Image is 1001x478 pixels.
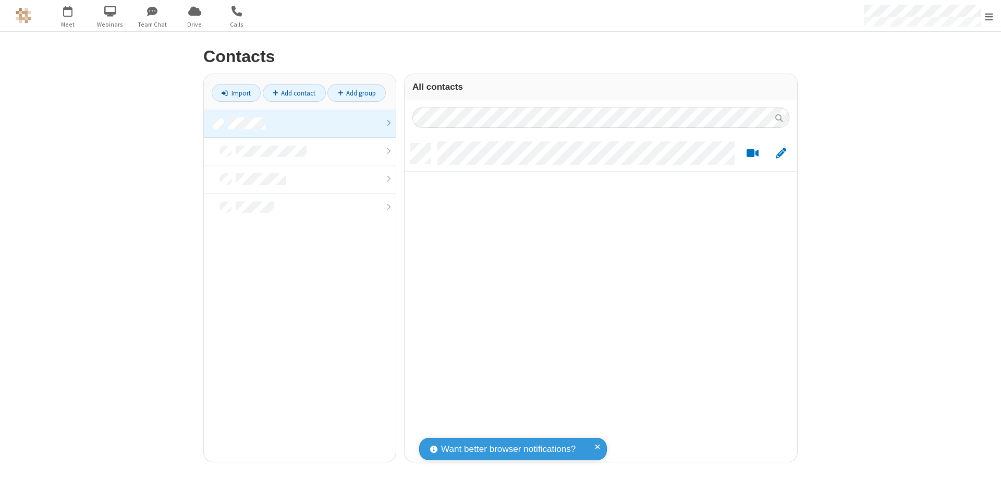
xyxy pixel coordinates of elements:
span: Want better browser notifications? [441,443,576,456]
span: Webinars [91,20,130,29]
button: Start a video meeting [742,147,763,160]
a: Add contact [263,84,326,102]
a: Add group [327,84,386,102]
span: Calls [217,20,257,29]
span: Meet [48,20,88,29]
a: Import [212,84,261,102]
div: grid [405,136,797,462]
span: Team Chat [133,20,172,29]
img: QA Selenium DO NOT DELETE OR CHANGE [16,8,31,23]
button: Edit [771,147,791,160]
span: Drive [175,20,214,29]
h2: Contacts [203,47,798,66]
h3: All contacts [412,82,789,92]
